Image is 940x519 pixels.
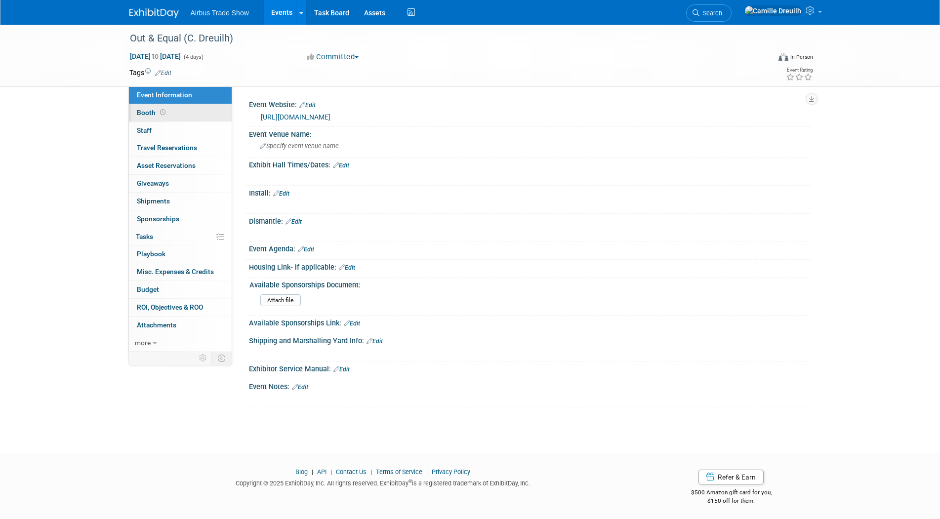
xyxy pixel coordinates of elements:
[137,161,196,169] span: Asset Reservations
[249,158,811,170] div: Exhibit Hall Times/Dates:
[344,320,360,327] a: Edit
[295,468,308,476] a: Blog
[339,264,355,271] a: Edit
[273,190,289,197] a: Edit
[328,468,334,476] span: |
[195,352,212,364] td: Personalize Event Tab Strip
[249,361,811,374] div: Exhibitor Service Manual:
[260,142,339,150] span: Specify event venue name
[191,9,249,17] span: Airbus Trade Show
[686,4,732,22] a: Search
[137,197,170,205] span: Shipments
[744,5,802,16] img: Camille Dreuilh
[129,157,232,174] a: Asset Reservations
[309,468,316,476] span: |
[778,53,788,61] img: Format-Inperson.png
[129,334,232,352] a: more
[137,144,197,152] span: Travel Reservations
[137,91,192,99] span: Event Information
[652,482,811,505] div: $500 Amazon gift card for you,
[183,54,204,60] span: (4 days)
[249,186,811,199] div: Install:
[333,162,349,169] a: Edit
[424,468,430,476] span: |
[249,214,811,227] div: Dismantle:
[249,379,811,392] div: Event Notes:
[261,113,330,121] a: [URL][DOMAIN_NAME]
[304,52,363,62] button: Committed
[136,233,153,240] span: Tasks
[137,303,203,311] span: ROI, Objectives & ROO
[367,338,383,345] a: Edit
[286,218,302,225] a: Edit
[129,299,232,316] a: ROI, Objectives & ROO
[249,333,811,346] div: Shipping and Marshalling Yard Info:
[129,104,232,121] a: Booth
[129,317,232,334] a: Attachments
[129,8,179,18] img: ExhibitDay
[135,339,151,347] span: more
[158,109,167,116] span: Booth not reserved yet
[129,193,232,210] a: Shipments
[336,468,367,476] a: Contact Us
[137,179,169,187] span: Giveaways
[249,316,811,328] div: Available Sponsorships Link:
[790,53,813,61] div: In-Person
[129,86,232,104] a: Event Information
[249,97,811,110] div: Event Website:
[249,241,811,254] div: Event Agenda:
[126,30,755,47] div: Out & Equal (C. Dreuilh)
[129,139,232,157] a: Travel Reservations
[137,215,179,223] span: Sponsorships
[155,70,171,77] a: Edit
[249,127,811,139] div: Event Venue Name:
[249,278,807,290] div: Available Sponsorships Document:
[137,109,167,117] span: Booth
[137,268,214,276] span: Misc. Expenses & Credits
[129,68,171,78] td: Tags
[129,263,232,280] a: Misc. Expenses & Credits
[333,366,350,373] a: Edit
[292,384,308,391] a: Edit
[376,468,422,476] a: Terms of Service
[137,126,152,134] span: Staff
[151,52,160,60] span: to
[137,250,165,258] span: Playbook
[249,260,811,273] div: Housing Link- if applicable:
[409,479,412,484] sup: ®
[712,51,814,66] div: Event Format
[699,9,722,17] span: Search
[317,468,327,476] a: API
[786,68,813,73] div: Event Rating
[129,52,181,61] span: [DATE] [DATE]
[129,228,232,245] a: Tasks
[129,245,232,263] a: Playbook
[137,285,159,293] span: Budget
[129,175,232,192] a: Giveaways
[432,468,470,476] a: Privacy Policy
[211,352,232,364] td: Toggle Event Tabs
[129,210,232,228] a: Sponsorships
[129,122,232,139] a: Staff
[137,321,176,329] span: Attachments
[652,497,811,505] div: $150 off for them.
[298,246,314,253] a: Edit
[129,477,637,488] div: Copyright © 2025 ExhibitDay, Inc. All rights reserved. ExhibitDay is a registered trademark of Ex...
[299,102,316,109] a: Edit
[129,281,232,298] a: Budget
[698,470,764,484] a: Refer & Earn
[368,468,374,476] span: |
